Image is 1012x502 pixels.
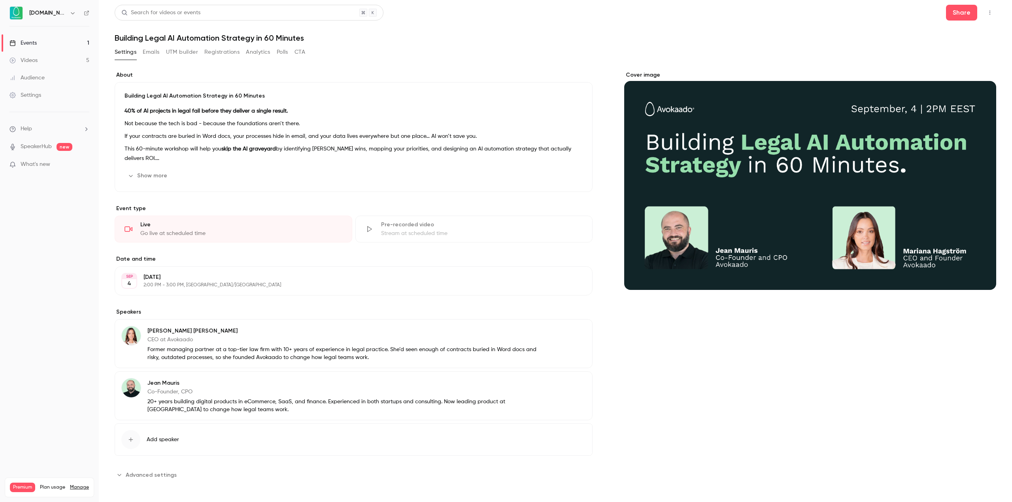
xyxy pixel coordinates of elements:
[125,169,172,182] button: Show more
[122,378,141,397] img: Jean Mauris
[204,46,240,58] button: Registrations
[121,9,200,17] div: Search for videos or events
[147,436,179,444] span: Add speaker
[10,7,23,19] img: Avokaado.io
[115,46,136,58] button: Settings
[29,9,66,17] h6: [DOMAIN_NAME]
[147,379,541,387] p: Jean Mauris
[143,46,159,58] button: Emails
[21,160,50,169] span: What's new
[147,398,541,414] p: 20+ years building digital products in eCommerce, SaaS, and finance. Experienced in both startups...
[147,327,541,335] p: [PERSON_NAME] [PERSON_NAME]
[143,282,551,288] p: 2:00 PM - 3:00 PM, [GEOGRAPHIC_DATA]/[GEOGRAPHIC_DATA]
[9,56,38,64] div: Videos
[9,74,45,82] div: Audience
[10,483,35,492] span: Premium
[125,108,288,114] strong: 40% of AI projects in legal fail before they deliver a single result.
[115,423,593,456] button: Add speaker
[624,71,996,79] label: Cover image
[277,46,288,58] button: Polls
[122,326,141,345] img: Mariana Hagström
[140,221,342,229] div: Live
[115,371,593,420] div: Jean MaurisJean MaurisCo-Founder, CPO20+ years building digital products in eCommerce, SaaS, and ...
[9,91,41,99] div: Settings
[122,274,136,279] div: SEP
[381,229,583,237] div: Stream at scheduled time
[381,221,583,229] div: Pre-recorded video
[147,388,541,396] p: Co-Founder, CPO
[126,471,177,479] span: Advanced settings
[127,280,131,288] p: 4
[21,143,52,151] a: SpeakerHub
[140,229,342,237] div: Go live at scheduled time
[9,39,37,47] div: Events
[143,273,551,281] p: [DATE]
[9,125,89,133] li: help-dropdown-opener
[115,468,593,481] section: Advanced settings
[115,71,593,79] label: About
[115,216,352,243] div: LiveGo live at scheduled time
[115,308,593,316] label: Speakers
[166,46,198,58] button: UTM builder
[355,216,593,243] div: Pre-recorded videoStream at scheduled time
[115,205,593,212] p: Event type
[946,5,977,21] button: Share
[21,125,32,133] span: Help
[125,119,583,128] p: Not because the tech is bad - because the foundations aren’t there.
[115,468,181,481] button: Advanced settings
[221,146,276,152] strong: skip the AI graveyard
[295,46,305,58] button: CTA
[125,92,583,100] p: Building Legal AI Automation Strategy in 60 Minutes
[624,71,996,290] section: Cover image
[115,255,593,263] label: Date and time
[125,132,583,141] p: If your contracts are buried in Word docs, your processes hide in email, and your data lives ever...
[147,336,541,344] p: CEO at Avokaado
[115,33,996,43] h1: Building Legal AI Automation Strategy in 60 Minutes
[246,46,270,58] button: Analytics
[57,143,72,151] span: new
[115,319,593,368] div: Mariana Hagström[PERSON_NAME] [PERSON_NAME]CEO at AvokaadoFormer managing partner at a top-tier l...
[147,346,541,361] p: Former managing partner at a top-tier law firm with 10+ years of experience in legal practice. Sh...
[40,484,65,491] span: Plan usage
[70,484,89,491] a: Manage
[125,144,583,163] p: This 60-minute workshop will help you by identifying [PERSON_NAME] wins, mapping your priorities,...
